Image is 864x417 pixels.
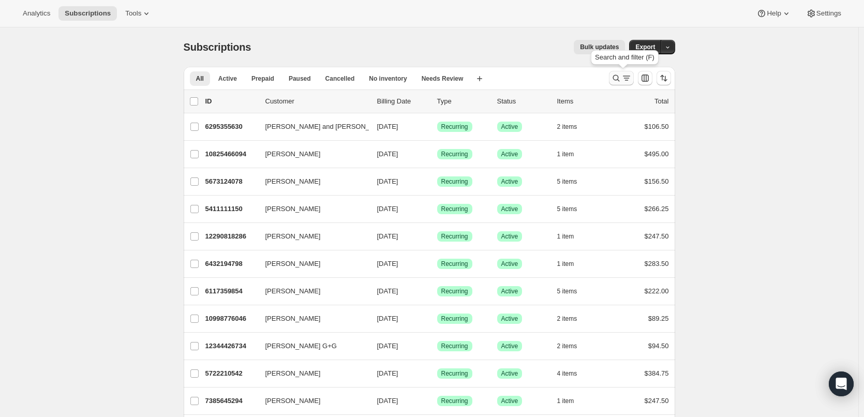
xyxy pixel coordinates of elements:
[125,9,141,18] span: Tools
[289,75,311,83] span: Paused
[259,365,363,382] button: [PERSON_NAME]
[557,369,577,378] span: 4 items
[119,6,158,21] button: Tools
[377,150,398,158] span: [DATE]
[441,232,468,241] span: Recurring
[645,150,669,158] span: $495.00
[205,341,257,351] p: 12344426734
[377,315,398,322] span: [DATE]
[557,257,586,271] button: 1 item
[265,176,321,187] span: [PERSON_NAME]
[501,177,518,186] span: Active
[205,96,669,107] div: IDCustomerBilling DateTypeStatusItemsTotal
[369,75,407,83] span: No inventory
[205,368,257,379] p: 5722210542
[501,369,518,378] span: Active
[377,260,398,267] span: [DATE]
[422,75,464,83] span: Needs Review
[377,342,398,350] span: [DATE]
[557,205,577,213] span: 5 items
[501,397,518,405] span: Active
[265,96,369,107] p: Customer
[205,257,669,271] div: 6432194798[PERSON_NAME][DATE]SuccessRecurringSuccessActive1 item$283.50
[265,286,321,296] span: [PERSON_NAME]
[557,394,586,408] button: 1 item
[501,232,518,241] span: Active
[377,287,398,295] span: [DATE]
[557,174,589,189] button: 5 items
[23,9,50,18] span: Analytics
[259,393,363,409] button: [PERSON_NAME]
[501,150,518,158] span: Active
[501,123,518,131] span: Active
[205,284,669,299] div: 6117359854[PERSON_NAME][DATE]SuccessRecurringSuccessActive5 items$222.00
[580,43,619,51] span: Bulk updates
[557,120,589,134] button: 2 items
[205,96,257,107] p: ID
[635,43,655,51] span: Export
[196,75,204,83] span: All
[557,284,589,299] button: 5 items
[17,6,56,21] button: Analytics
[259,310,363,327] button: [PERSON_NAME]
[750,6,797,21] button: Help
[441,150,468,158] span: Recurring
[557,177,577,186] span: 5 items
[265,341,337,351] span: [PERSON_NAME] G+G
[205,394,669,408] div: 7385645294[PERSON_NAME][DATE]SuccessRecurringSuccessActive1 item$247.50
[767,9,781,18] span: Help
[609,71,634,85] button: Search and filter results
[259,201,363,217] button: [PERSON_NAME]
[377,177,398,185] span: [DATE]
[557,96,609,107] div: Items
[629,40,661,54] button: Export
[645,123,669,130] span: $106.50
[557,150,574,158] span: 1 item
[65,9,111,18] span: Subscriptions
[557,342,577,350] span: 2 items
[501,287,518,295] span: Active
[377,397,398,405] span: [DATE]
[205,202,669,216] div: 5411111150[PERSON_NAME][DATE]SuccessRecurringSuccessActive5 items$266.25
[205,204,257,214] p: 5411111150
[574,40,625,54] button: Bulk updates
[205,286,257,296] p: 6117359854
[645,232,669,240] span: $247.50
[441,342,468,350] span: Recurring
[205,314,257,324] p: 10998776046
[205,366,669,381] div: 5722210542[PERSON_NAME][DATE]SuccessRecurringSuccessActive4 items$384.75
[205,120,669,134] div: 6295355630[PERSON_NAME] and [PERSON_NAME][DATE]SuccessRecurringSuccessActive2 items$106.50
[218,75,237,83] span: Active
[205,229,669,244] div: 12290818286[PERSON_NAME][DATE]SuccessRecurringSuccessActive1 item$247.50
[205,259,257,269] p: 6432194798
[557,366,589,381] button: 4 items
[205,147,669,161] div: 10825466094[PERSON_NAME][DATE]SuccessRecurringSuccessActive1 item$495.00
[265,204,321,214] span: [PERSON_NAME]
[441,260,468,268] span: Recurring
[184,41,251,53] span: Subscriptions
[377,369,398,377] span: [DATE]
[645,397,669,405] span: $247.50
[829,371,854,396] div: Open Intercom Messenger
[557,229,586,244] button: 1 item
[441,369,468,378] span: Recurring
[251,75,274,83] span: Prepaid
[265,122,391,132] span: [PERSON_NAME] and [PERSON_NAME]
[557,315,577,323] span: 2 items
[265,259,321,269] span: [PERSON_NAME]
[205,311,669,326] div: 10998776046[PERSON_NAME][DATE]SuccessRecurringSuccessActive2 items$89.25
[205,231,257,242] p: 12290818286
[441,123,468,131] span: Recurring
[657,71,671,85] button: Sort the results
[205,396,257,406] p: 7385645294
[58,6,117,21] button: Subscriptions
[557,147,586,161] button: 1 item
[800,6,847,21] button: Settings
[259,338,363,354] button: [PERSON_NAME] G+G
[441,315,468,323] span: Recurring
[501,342,518,350] span: Active
[645,369,669,377] span: $384.75
[557,397,574,405] span: 1 item
[557,202,589,216] button: 5 items
[441,205,468,213] span: Recurring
